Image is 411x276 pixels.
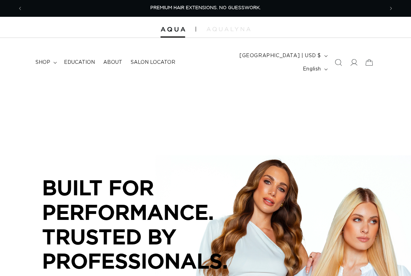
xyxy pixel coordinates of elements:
img: aqualyna.com [207,27,250,31]
span: About [103,59,122,66]
button: Next announcement [383,2,399,15]
a: Education [60,55,99,70]
summary: Search [331,55,346,70]
span: English [303,66,321,73]
a: Salon Locator [126,55,180,70]
span: PREMIUM HAIR EXTENSIONS. NO GUESSWORK. [150,6,261,10]
span: Education [64,59,95,66]
span: Salon Locator [131,59,175,66]
button: Previous announcement [12,2,28,15]
a: About [99,55,126,70]
button: English [299,62,331,76]
span: shop [35,59,50,66]
img: Aqua Hair Extensions [161,27,185,32]
button: [GEOGRAPHIC_DATA] | USD $ [235,49,331,62]
p: BUILT FOR PERFORMANCE. TRUSTED BY PROFESSIONALS. [42,175,253,273]
summary: shop [31,55,60,70]
span: [GEOGRAPHIC_DATA] | USD $ [240,52,321,60]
